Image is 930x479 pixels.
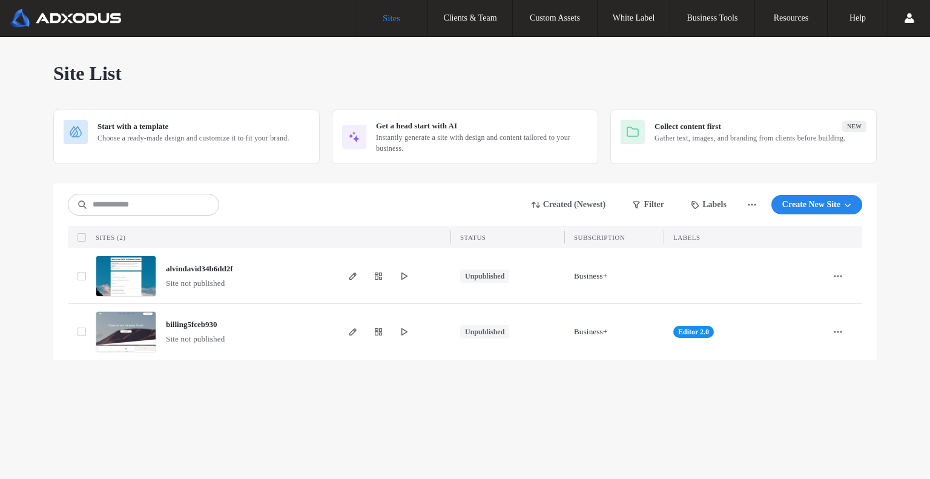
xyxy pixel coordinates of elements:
[613,13,655,23] label: White Label
[849,13,866,23] label: Help
[621,195,676,214] button: Filter
[774,13,809,23] label: Resources
[376,120,457,132] span: Get a head start with AI
[166,333,225,345] span: Site not published
[681,195,737,214] button: Labels
[97,121,168,133] span: Start with a template
[376,132,588,154] span: Instantly generate a site with design and content tailored to your business.
[383,13,400,24] label: Sites
[53,110,320,164] div: Start with a templateChoose a ready-made design and customize it to fit your brand.
[610,110,877,164] div: Collect content firstNewGather text, images, and branding from clients before building.
[771,195,862,214] button: Create New Site
[443,13,496,23] label: Clients & Team
[460,234,486,241] span: STATUS
[96,234,125,241] span: SITES (2)
[574,326,607,338] span: Business+
[655,121,721,133] span: Collect content first
[53,61,122,85] span: Site List
[97,133,309,144] span: Choose a ready-made design and customize it to fit your brand.
[842,121,866,132] div: New
[166,277,225,289] span: Site not published
[574,234,625,241] span: SUBSCRIPTION
[687,13,738,23] label: Business Tools
[166,264,233,273] a: alvindavid34b6dd2f
[166,320,217,329] a: billing5fceb930
[465,271,504,282] div: Unpublished
[332,110,598,164] div: Get a head start with AIInstantly generate a site with design and content tailored to your business.
[678,326,709,337] span: Editor 2.0
[530,13,580,23] label: Custom Assets
[574,270,607,282] span: Business+
[465,326,504,337] div: Unpublished
[673,234,701,241] span: LABELS
[655,133,866,144] span: Gather text, images, and branding from clients before building.
[521,195,617,214] button: Created (Newest)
